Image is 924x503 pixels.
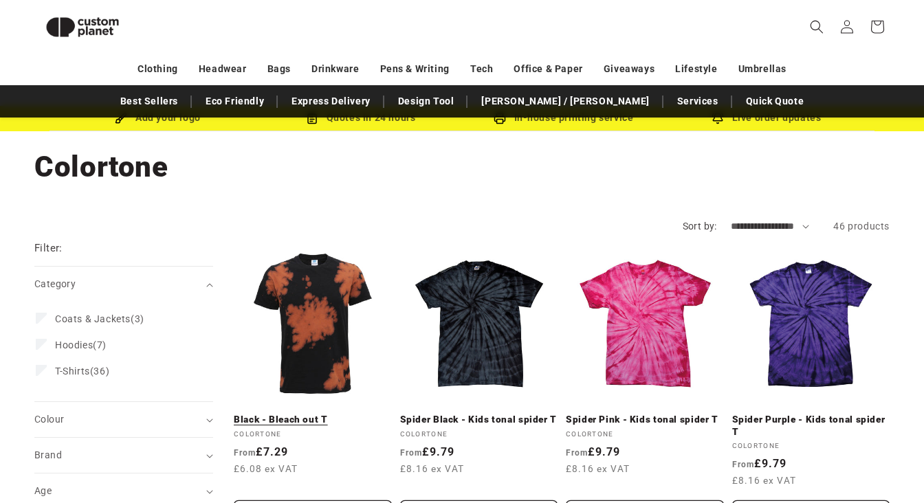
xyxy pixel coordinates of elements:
span: (36) [55,365,109,377]
span: Hoodies [55,339,93,350]
img: In-house printing [494,112,506,124]
a: Spider Pink - Kids tonal spider T [566,414,724,426]
h2: Filter: [34,241,63,256]
span: (7) [55,339,107,351]
span: Age [34,485,52,496]
img: Custom Planet [34,5,131,49]
a: Pens & Writing [380,57,450,81]
a: Best Sellers [113,89,185,113]
summary: Brand (0 selected) [34,438,213,473]
label: Sort by: [683,221,717,232]
div: In-house printing service [462,109,665,126]
a: Office & Paper [514,57,582,81]
summary: Colour (0 selected) [34,402,213,437]
a: Drinkware [311,57,359,81]
summary: Category (0 selected) [34,267,213,302]
span: 46 products [833,221,890,232]
a: Lifestyle [675,57,717,81]
div: Live order updates [665,109,868,126]
img: Order updates [712,112,724,124]
a: Express Delivery [285,89,377,113]
img: Brush Icon [115,112,127,124]
a: [PERSON_NAME] / [PERSON_NAME] [474,89,656,113]
a: Black - Bleach out T [234,414,392,426]
span: Brand [34,449,62,460]
span: Category [34,278,76,289]
span: T-Shirts [55,366,90,377]
a: Bags [267,57,291,81]
span: Coats & Jackets [55,313,131,324]
a: Tech [470,57,493,81]
span: Colour [34,414,64,425]
img: Order Updates Icon [306,112,318,124]
a: Headwear [199,57,247,81]
summary: Search [802,12,832,42]
a: Clothing [137,57,178,81]
a: Design Tool [391,89,461,113]
a: Quick Quote [739,89,811,113]
div: Quotes in 24 hours [259,109,462,126]
a: Umbrellas [738,57,786,81]
a: Spider Purple - Kids tonal spider T [732,414,890,438]
a: Services [670,89,725,113]
a: Spider Black - Kids tonal spider T [400,414,558,426]
span: (3) [55,313,144,325]
div: Add your logo [56,109,259,126]
iframe: Chat Widget [855,437,924,503]
a: Eco Friendly [199,89,271,113]
h1: Colortone [34,148,890,186]
a: Giveaways [604,57,654,81]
